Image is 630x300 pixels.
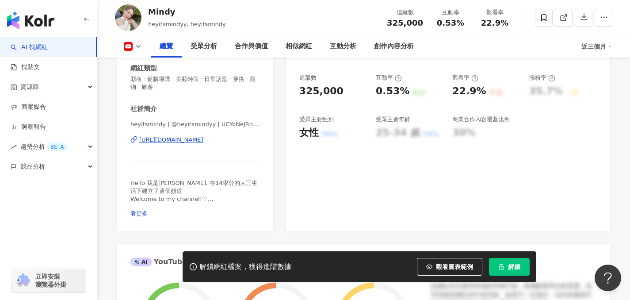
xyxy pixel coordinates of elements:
div: 受眾主要年齡 [376,115,410,123]
span: 0.53% [437,19,464,27]
div: 總覽 [160,41,173,52]
div: 漲粉率 [529,74,555,82]
div: 互動率 [434,8,467,17]
div: 追蹤數 [387,8,423,17]
span: heyitsmindy | @heyitsmindyy | UCYoNeJRnYGcReuBatFl83Cw [130,120,260,128]
span: lock [498,264,504,270]
div: BETA [47,142,67,151]
div: 追蹤數 [299,74,317,82]
div: [URL][DOMAIN_NAME] [139,136,203,144]
button: 觀看圖表範例 [417,258,482,276]
span: 彩妝 · 促購導購 · 美妝時尚 · 日常話題 · 穿搭 · 寵物 · 旅遊 [130,75,260,91]
div: 解鎖網紅檔案，獲得進階數據 [199,262,291,272]
img: KOL Avatar [115,4,141,31]
div: 社群簡介 [130,104,157,114]
span: 325,000 [387,18,423,27]
div: 互動率 [376,74,402,82]
div: 合作與價值 [235,41,268,52]
span: heyitsmindyy, heyitsmindy [148,21,226,27]
div: 22.9% [452,85,486,98]
span: 看更多 [130,210,148,217]
a: 商案媒合 [11,103,46,112]
div: Mindy [148,6,226,17]
img: logo [7,12,54,29]
div: 325,000 [299,85,344,98]
span: 趨勢分析 [20,137,67,157]
div: 創作內容分析 [374,41,414,52]
span: 立即安裝 瀏覽器外掛 [35,273,66,288]
div: 近三個月 [581,39,612,54]
div: 觀看率 [452,74,478,82]
span: 資源庫 [20,77,39,97]
a: 洞察報告 [11,123,46,131]
a: searchAI 找網紅 [11,43,48,52]
span: 解鎖 [508,263,520,270]
div: 受眾分析 [191,41,217,52]
img: chrome extension [14,273,31,288]
div: 互動分析 [330,41,356,52]
span: Hello 我是[PERSON_NAME], 在14學分的大三生活下建立了這個頻道 Welcome to my channel!♡ 合作邀約請洽: [EMAIL_ADDRESS][DOMAIN_... [130,180,257,235]
div: 受眾主要性別 [299,115,334,123]
span: 競品分析 [20,157,45,177]
button: 解鎖 [489,258,530,276]
div: 0.53% [376,85,409,98]
div: 相似網紅 [286,41,312,52]
a: [URL][DOMAIN_NAME] [130,136,260,144]
div: 女性 [299,126,319,140]
div: 商業合作內容覆蓋比例 [452,115,510,123]
span: 22.9% [481,19,508,27]
a: chrome extension立即安裝 瀏覽器外掛 [11,269,86,292]
span: rise [11,144,17,150]
div: 觀看率 [478,8,512,17]
div: 網紅類型 [130,64,157,73]
span: 觀看圖表範例 [436,263,473,270]
a: 找貼文 [11,63,40,72]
